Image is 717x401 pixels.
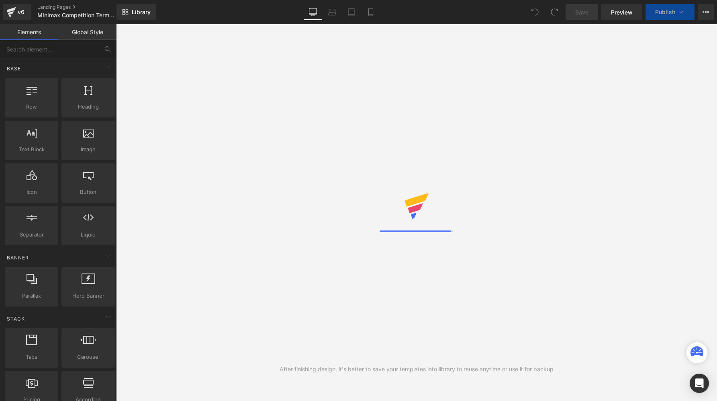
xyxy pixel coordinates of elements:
div: Open Intercom Messenger [690,374,709,393]
span: Image [64,145,112,154]
a: Laptop [323,4,342,20]
button: More [698,4,714,20]
span: Row [7,103,56,111]
span: Preview [611,8,633,16]
span: Tabs [7,353,56,361]
a: New Library [116,4,156,20]
button: Redo [546,4,562,20]
button: Undo [527,4,543,20]
span: Separator [7,230,56,239]
span: Liquid [64,230,112,239]
a: Mobile [361,4,380,20]
span: Banner [6,254,30,261]
a: Desktop [303,4,323,20]
span: Stack [6,315,26,323]
div: v6 [16,7,26,17]
span: Heading [64,103,112,111]
div: After finishing design, it's better to save your templates into library to reuse anytime or use i... [280,365,554,374]
button: Publish [646,4,695,20]
span: Button [64,188,112,196]
span: Parallax [7,292,56,300]
span: Carousel [64,353,112,361]
a: v6 [3,4,31,20]
a: Global Style [58,24,116,40]
span: Base [6,65,22,72]
span: Publish [655,9,675,15]
span: Hero Banner [64,292,112,300]
span: Icon [7,188,56,196]
a: Landing Pages [37,4,130,10]
a: Tablet [342,4,361,20]
span: Minimax Competition Terms & Conditions [37,12,114,19]
span: Library [132,8,151,16]
a: Preview [601,4,642,20]
span: Save [575,8,588,16]
span: Text Block [7,145,56,154]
